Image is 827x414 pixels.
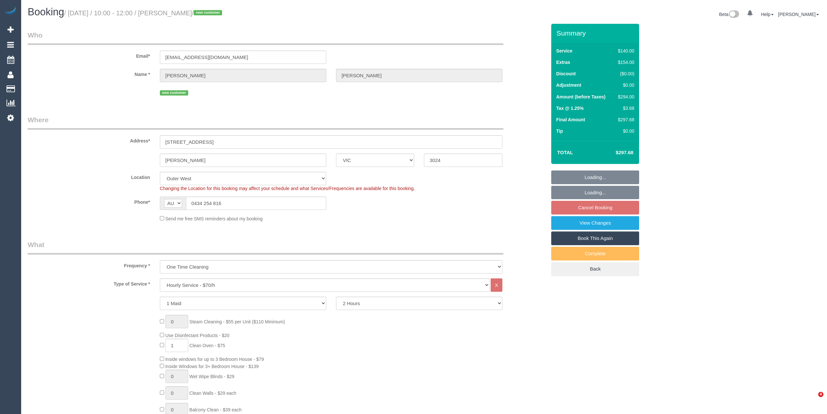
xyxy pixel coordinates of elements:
span: Clean Oven - $75 [189,343,225,348]
input: Last Name* [336,69,502,82]
label: Discount [556,70,576,77]
label: Tip [556,128,563,134]
label: Location [23,172,155,181]
img: New interface [728,10,739,19]
span: Changing the Location for this booking may affect your schedule and what Services/Frequencies are... [160,186,415,191]
small: / [DATE] / 10:00 - 12:00 / [PERSON_NAME] [64,9,224,17]
div: ($0.00) [615,70,634,77]
legend: Who [28,30,503,45]
a: Help [761,12,774,17]
a: [PERSON_NAME] [778,12,819,17]
span: Send me free SMS reminders about my booking [165,216,263,221]
div: $297.68 [615,116,634,123]
a: Back [551,262,639,276]
label: Adjustment [556,82,581,88]
input: Post Code* [424,154,502,167]
span: Balcony Clean - $39 each [189,407,242,412]
span: Booking [28,6,64,18]
a: Book This Again [551,231,639,245]
label: Service [556,48,572,54]
strong: Total [557,150,573,155]
h3: Summary [556,29,636,37]
legend: Where [28,115,503,130]
input: Email* [160,51,326,64]
span: Use Disinfectant Products - $20 [165,333,230,338]
label: Email* [23,51,155,59]
div: $0.00 [615,128,634,134]
a: View Changes [551,216,639,230]
label: Extras [556,59,570,66]
input: Phone* [186,197,326,210]
label: Name * [23,69,155,78]
label: Tax @ 1.25% [556,105,583,111]
span: 4 [818,392,823,397]
div: $3.68 [615,105,634,111]
div: $294.00 [615,94,634,100]
span: Clean Walls - $29 each [189,391,236,396]
h4: $297.68 [596,150,633,155]
label: Frequency * [23,260,155,269]
iframe: Intercom live chat [805,392,820,407]
label: Address* [23,135,155,144]
span: Inside Windows for 3+ Bedroom House - $139 [165,364,259,369]
div: $140.00 [615,48,634,54]
span: / [192,9,224,17]
input: Suburb* [160,154,326,167]
a: Beta [719,12,739,17]
label: Phone* [23,197,155,205]
span: Wet Wipe Blinds - $29 [189,374,234,379]
img: Automaid Logo [4,7,17,16]
span: Inside windows for up to 3 Bedroom House - $79 [165,357,264,362]
label: Type of Service * [23,278,155,287]
legend: What [28,240,503,255]
span: new customer [160,90,188,96]
span: new customer [194,10,222,15]
input: First Name* [160,69,326,82]
label: Amount (before Taxes) [556,94,605,100]
span: Steam Cleaning - $55 per Unit ($110 Minimum) [189,319,285,324]
div: $0.00 [615,82,634,88]
label: Final Amount [556,116,585,123]
div: $154.00 [615,59,634,66]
